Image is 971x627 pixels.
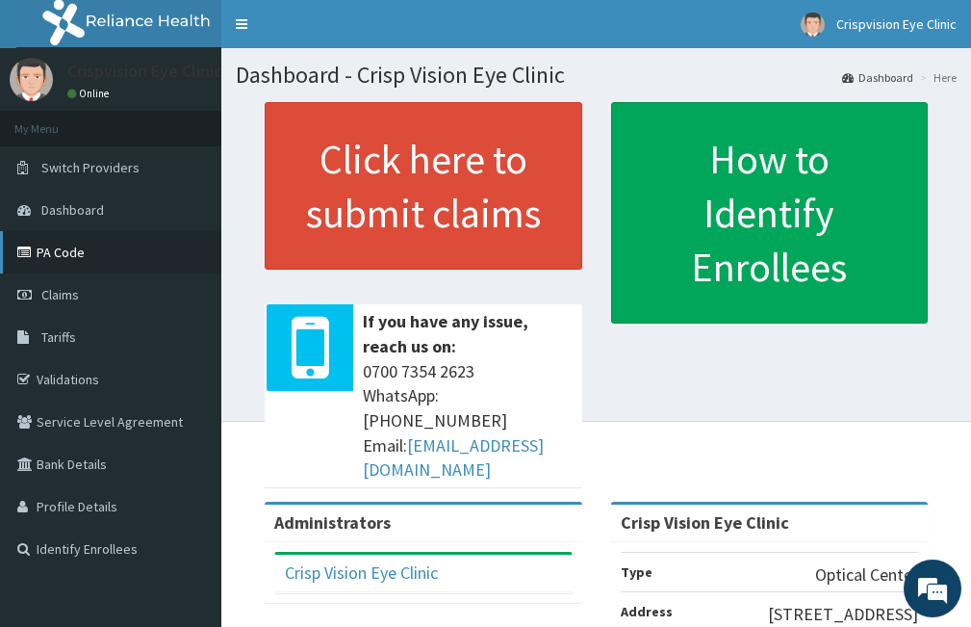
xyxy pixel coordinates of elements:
b: Address [621,603,673,620]
img: d_794563401_company_1708531726252_794563401 [36,96,78,144]
span: We're online! [112,190,266,384]
p: Crispvision Eye Clinic [67,63,222,80]
span: Switch Providers [41,159,140,176]
p: [STREET_ADDRESS] [768,602,918,627]
h1: Dashboard - Crisp Vision Eye Clinic [236,63,957,88]
span: Claims [41,286,79,303]
img: User Image [10,58,53,101]
img: User Image [801,13,825,37]
b: If you have any issue, reach us on: [363,310,528,357]
a: Click here to submit claims [265,102,582,270]
span: 0700 7354 2623 WhatsApp: [PHONE_NUMBER] Email: [363,359,573,483]
div: Minimize live chat window [316,10,362,56]
span: Tariffs [41,328,76,346]
a: [EMAIL_ADDRESS][DOMAIN_NAME] [363,434,544,482]
strong: Crisp Vision Eye Clinic [621,511,789,534]
div: Chat with us now [100,108,323,133]
b: Type [621,563,652,581]
span: Dashboard [41,201,104,219]
a: Online [67,87,114,100]
a: Crisp Vision Eye Clinic [285,562,438,584]
a: How to Identify Enrollees [611,102,929,324]
p: Optical Center [815,562,918,588]
textarea: Type your message and hit 'Enter' [10,420,367,487]
li: Here [915,69,957,86]
span: Crispvision Eye Clinic [836,15,957,33]
a: Dashboard [842,69,913,86]
b: Administrators [274,511,391,534]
